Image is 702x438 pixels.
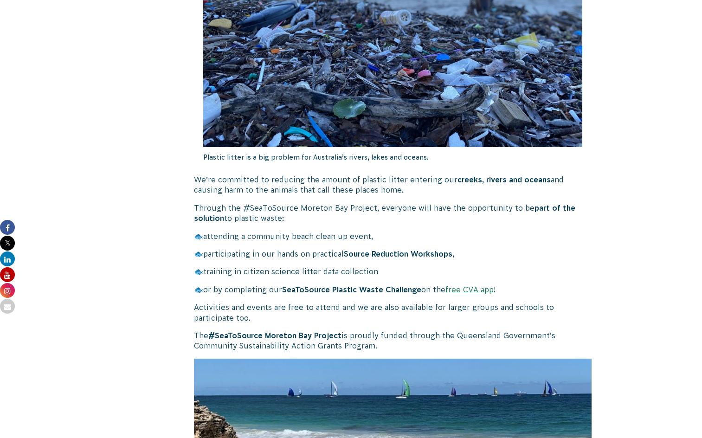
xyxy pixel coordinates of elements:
span: Through the #SeaToSource Moreton Bay Project, everyone will have the opportunity to be to plastic... [194,204,575,222]
p: 🐟 [194,284,592,295]
span: or by completing our on the ! [203,285,496,294]
p: Plastic litter is a big problem for Australia’s rivers, lakes and oceans. [203,147,583,167]
p: 🐟 [194,249,592,259]
a: free CVA app [445,285,494,294]
p: 🐟 [194,266,592,277]
span: participating in our hands on practical , [203,250,454,258]
span: attending a community beach clean up event, [203,232,373,240]
span: training in citizen science litter data collection [203,267,378,276]
span: Activities and events are free to attend and we are also available for larger groups and schools ... [194,303,554,322]
strong: SeaToSource Plastic Waste Challenge [282,285,421,294]
strong: creeks, rivers and oceans [457,175,551,184]
strong: Source Reduction Workshops [344,250,452,258]
span: We’re committed to reducing the amount of plastic litter entering our and causing harm to the ani... [194,175,564,194]
strong: #SeaToSource Moreton Bay Project [208,331,341,340]
p: 🐟 [194,231,592,241]
span: The is proudly funded through the Queensland Government’s Community Sustainability Action Grants ... [194,331,555,350]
